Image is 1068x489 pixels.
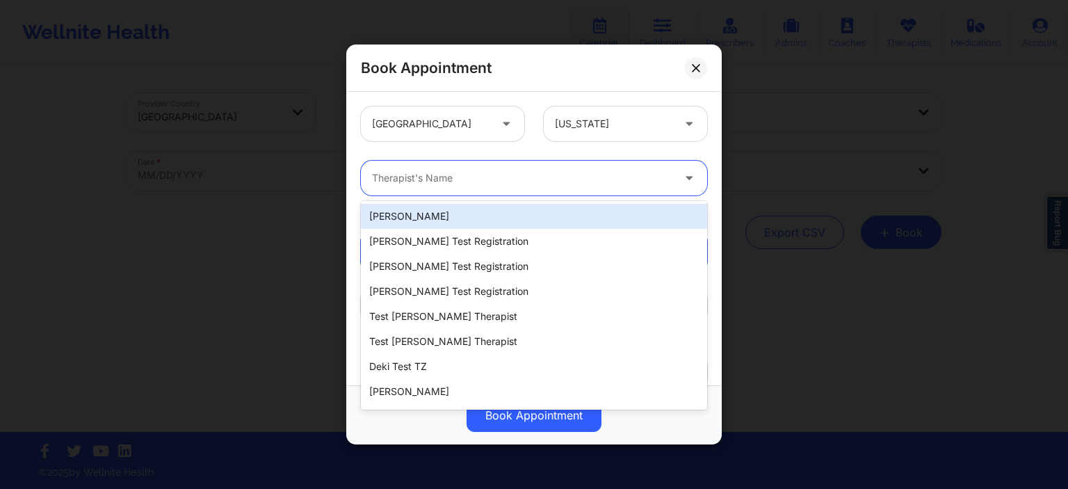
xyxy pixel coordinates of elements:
[361,229,707,254] div: [PERSON_NAME] Test Registration
[361,354,707,379] div: Deki Test TZ
[372,106,489,141] div: [GEOGRAPHIC_DATA]
[361,379,707,404] div: [PERSON_NAME]
[361,254,707,279] div: [PERSON_NAME] Test Registration
[361,58,492,77] h2: Book Appointment
[555,106,672,141] div: [US_STATE]
[361,204,707,229] div: [PERSON_NAME]
[467,399,601,432] button: Book Appointment
[361,329,707,354] div: test [PERSON_NAME] therapist
[361,404,707,429] div: [PERSON_NAME]
[361,279,707,304] div: [PERSON_NAME] Test Registration
[351,210,717,224] div: Appointment information:
[361,304,707,329] div: test [PERSON_NAME] therapist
